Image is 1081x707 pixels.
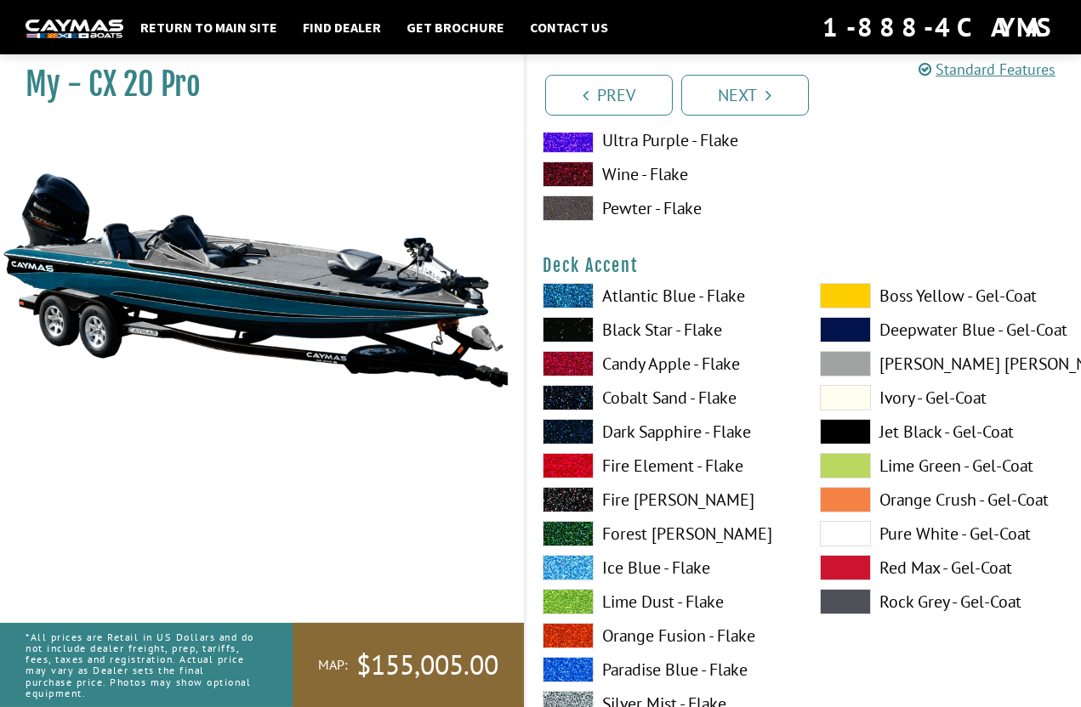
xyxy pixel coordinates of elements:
label: Wine - Flake [543,161,787,187]
label: Fire Element - Flake [543,453,787,478]
label: Orange Fusion - Flake [543,623,787,648]
a: Next [681,75,809,116]
label: Ultra Purple - Flake [543,127,787,153]
a: Return to main site [132,16,286,38]
label: Atlantic Blue - Flake [543,283,787,308]
h4: Deck Accent [543,255,1065,276]
label: Black Star - Flake [543,317,787,342]
span: $155,005.00 [356,648,498,683]
a: MAP:$155,005.00 [293,623,524,707]
label: Dark Sapphire - Flake [543,419,787,444]
label: [PERSON_NAME] [PERSON_NAME] - Gel-Coat [820,351,1064,376]
p: *All prices are Retail in US Dollars and do not include dealer freight, prep, tariffs, fees, taxe... [26,623,254,707]
a: Find Dealer [294,16,390,38]
label: Rock Grey - Gel-Coat [820,589,1064,614]
label: Red Max - Gel-Coat [820,555,1064,580]
label: Ivory - Gel-Coat [820,385,1064,410]
label: Lime Green - Gel-Coat [820,453,1064,478]
label: Orange Crush - Gel-Coat [820,487,1064,512]
label: Jet Black - Gel-Coat [820,419,1064,444]
label: Forest [PERSON_NAME] [543,521,787,546]
a: Standard Features [919,59,1055,79]
label: Pure White - Gel-Coat [820,521,1064,546]
label: Deepwater Blue - Gel-Coat [820,317,1064,342]
a: Get Brochure [398,16,513,38]
label: Pewter - Flake [543,195,787,221]
a: Contact Us [521,16,617,38]
label: Cobalt Sand - Flake [543,385,787,410]
a: Prev [545,75,673,116]
img: white-logo-c9c8dbefe5ff5ceceb0f0178aa75bf4bb51f6bca0971e226c86eb53dfe498488.png [26,20,123,37]
span: MAP: [318,656,348,674]
label: Lime Dust - Flake [543,589,787,614]
h1: My - CX 20 Pro [26,65,481,104]
label: Fire [PERSON_NAME] [543,487,787,512]
label: Boss Yellow - Gel-Coat [820,283,1064,308]
label: Candy Apple - Flake [543,351,787,376]
div: 1-888-4CAYMAS [822,8,1055,46]
label: Ice Blue - Flake [543,555,787,580]
label: Paradise Blue - Flake [543,657,787,682]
